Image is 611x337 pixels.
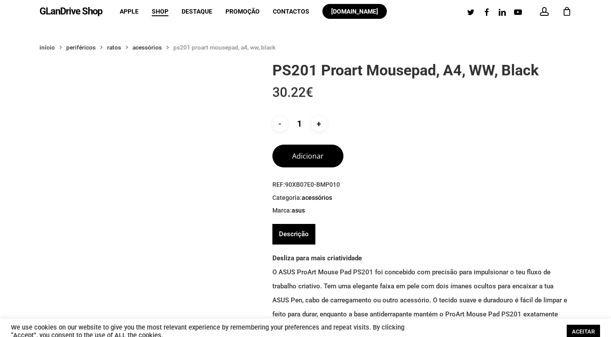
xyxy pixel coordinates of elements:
a: Acessórios [302,194,332,202]
a: Periféricos [66,43,96,51]
input: + [311,116,327,131]
a: Promoção [225,8,260,14]
a: Shop [152,8,168,14]
span: REF: [272,181,572,189]
span: Shop [152,8,168,15]
span: Promoção [225,8,260,15]
a: Contactos [273,8,309,14]
a: Destaque [182,8,212,14]
a: Início [39,43,55,51]
bdi: 30.22 [272,85,313,100]
span: Apple [120,8,139,15]
input: Product quantity [289,116,310,131]
span: Marca: [272,206,572,215]
span: [DOMAIN_NAME] [331,8,378,15]
a: [DOMAIN_NAME] [322,8,387,14]
a: Descrição [279,224,309,245]
span: Contactos [273,8,309,15]
a: Apple [120,8,139,14]
b: Desliza para mais criatividade [272,254,362,262]
a: Ratos [107,43,121,51]
a: GLanDrive Shop [39,7,102,16]
h1: PS201 Proart Mousepad, A4, WW, Black [272,61,572,79]
button: Adicionar [272,145,343,167]
span: Destaque [182,8,212,15]
span: PS201 Proart Mousepad, A4, WW, Black [173,44,275,51]
span: € [306,85,313,100]
input: - [272,116,288,131]
span: 90XB07E0-BMP010 [285,181,340,188]
a: Acessórios [132,43,162,51]
a: Asus [292,206,305,214]
span: Categoria: [272,194,572,202]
